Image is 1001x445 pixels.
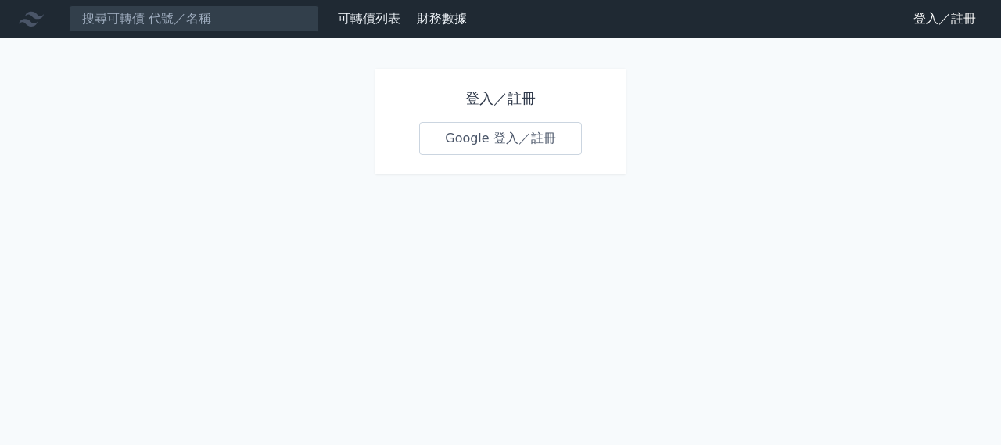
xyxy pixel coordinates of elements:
[338,11,400,26] a: 可轉債列表
[69,5,319,32] input: 搜尋可轉債 代號／名稱
[419,88,582,109] h1: 登入／註冊
[901,6,988,31] a: 登入／註冊
[419,122,582,155] a: Google 登入／註冊
[417,11,467,26] a: 財務數據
